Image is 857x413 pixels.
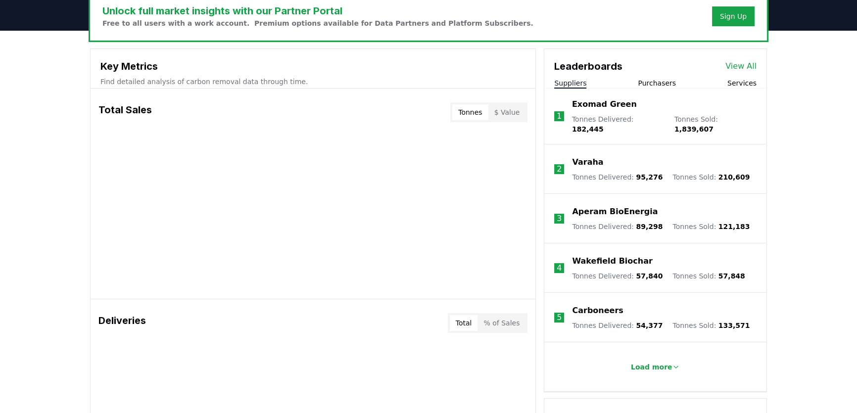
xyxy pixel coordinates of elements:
[554,78,586,88] button: Suppliers
[572,156,603,168] a: Varaha
[100,59,525,74] h3: Key Metrics
[557,262,562,274] p: 4
[672,222,750,231] p: Tonnes Sold :
[572,222,663,231] p: Tonnes Delivered :
[712,6,755,26] button: Sign Up
[488,104,526,120] button: $ Value
[557,213,562,225] p: 3
[572,206,658,218] a: Aperam BioEnergia
[674,114,757,134] p: Tonnes Sold :
[572,98,637,110] a: Exomad Green
[672,271,745,281] p: Tonnes Sold :
[572,125,604,133] span: 182,445
[572,321,663,330] p: Tonnes Delivered :
[725,60,757,72] a: View All
[557,312,562,323] p: 5
[672,172,750,182] p: Tonnes Sold :
[572,255,652,267] a: Wakefield Biochar
[572,305,623,317] a: Carboneers
[631,362,672,372] p: Load more
[636,321,663,329] span: 54,377
[572,114,665,134] p: Tonnes Delivered :
[718,321,750,329] span: 133,571
[98,313,146,333] h3: Deliveries
[450,315,478,331] button: Total
[452,104,488,120] button: Tonnes
[638,78,676,88] button: Purchasers
[636,272,663,280] span: 57,840
[636,173,663,181] span: 95,276
[718,272,745,280] span: 57,848
[572,172,663,182] p: Tonnes Delivered :
[718,173,750,181] span: 210,609
[572,271,663,281] p: Tonnes Delivered :
[477,315,525,331] button: % of Sales
[720,11,747,21] a: Sign Up
[636,223,663,230] span: 89,298
[727,78,757,88] button: Services
[98,102,152,122] h3: Total Sales
[100,77,525,87] p: Find detailed analysis of carbon removal data through time.
[557,110,562,122] p: 1
[672,321,750,330] p: Tonnes Sold :
[102,18,533,28] p: Free to all users with a work account. Premium options available for Data Partners and Platform S...
[718,223,750,230] span: 121,183
[557,163,562,175] p: 2
[623,357,688,377] button: Load more
[674,125,714,133] span: 1,839,607
[554,59,622,74] h3: Leaderboards
[102,3,533,18] h3: Unlock full market insights with our Partner Portal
